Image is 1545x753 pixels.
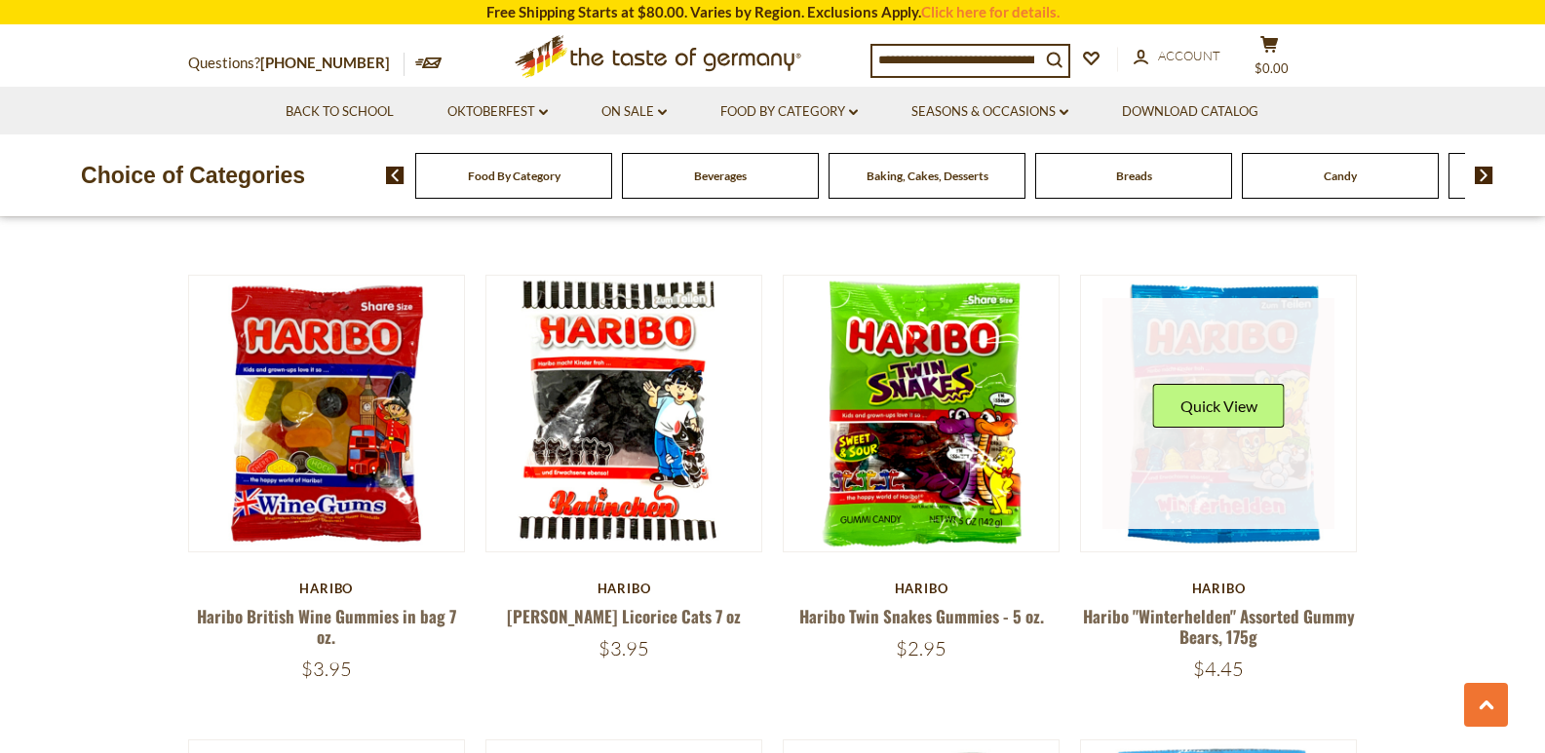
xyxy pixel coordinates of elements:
a: Candy [1324,169,1357,183]
span: $3.95 [301,657,352,681]
a: Beverages [694,169,747,183]
a: Haribo Twin Snakes Gummies - 5 oz. [799,604,1044,628]
div: Haribo [188,581,466,596]
img: next arrow [1475,167,1493,184]
span: $0.00 [1255,60,1289,76]
button: Quick View [1153,384,1285,428]
a: Oktoberfest [447,101,548,123]
div: Haribo [485,581,763,596]
a: Breads [1116,169,1152,183]
a: Baking, Cakes, Desserts [867,169,988,183]
a: [PHONE_NUMBER] [260,54,390,71]
a: Haribo British Wine Gummies in bag 7 oz. [197,604,456,649]
a: Back to School [286,101,394,123]
img: Haribo [784,276,1060,551]
a: Account [1134,46,1220,67]
img: previous arrow [386,167,405,184]
span: $4.45 [1193,657,1244,681]
span: $2.95 [896,636,946,660]
a: Food By Category [468,169,560,183]
a: Download Catalog [1122,101,1258,123]
a: Food By Category [720,101,858,123]
a: On Sale [601,101,667,123]
a: Click here for details. [921,3,1060,20]
span: $3.95 [599,636,649,660]
a: [PERSON_NAME] Licorice Cats 7 oz [507,604,741,628]
img: Haribo [486,276,762,551]
span: Account [1158,48,1220,63]
a: Haribo "Winterhelden" Assorted Gummy Bears, 175g [1083,604,1355,649]
div: Haribo [783,581,1061,596]
div: Haribo [1080,581,1358,596]
a: Seasons & Occasions [911,101,1068,123]
img: Haribo [1081,276,1357,551]
img: Haribo [189,276,465,551]
button: $0.00 [1241,35,1299,84]
p: Questions? [188,51,405,76]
